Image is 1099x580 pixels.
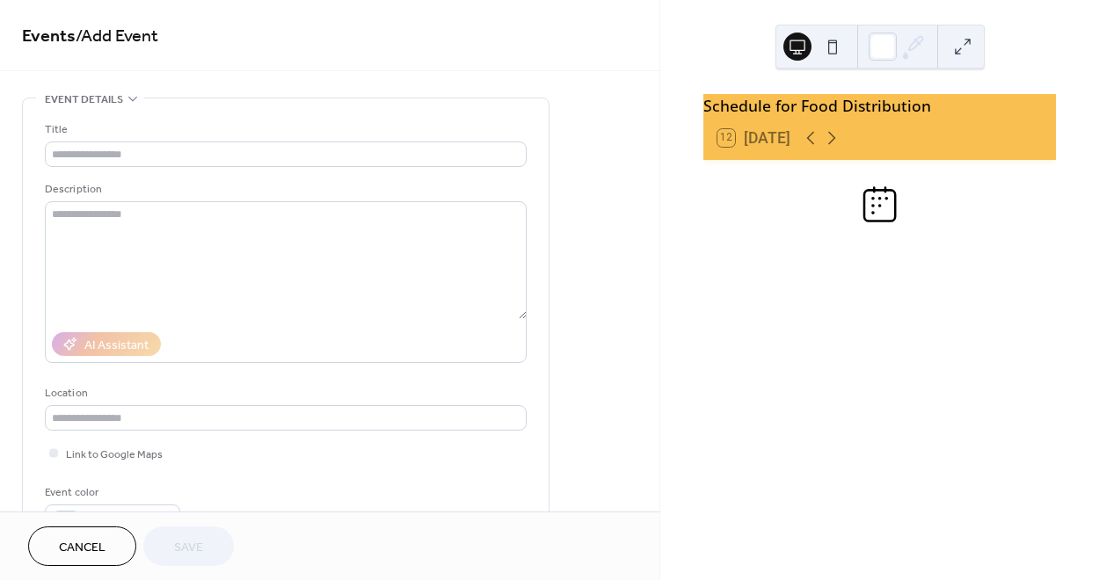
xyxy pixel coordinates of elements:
div: Location [45,384,523,402]
div: Title [45,120,523,139]
div: Event color [45,483,177,502]
button: Cancel [28,526,136,566]
div: Description [45,180,523,199]
span: Cancel [59,539,106,557]
a: Events [22,19,76,54]
span: Event details [45,91,123,109]
div: Schedule for Food Distribution [703,94,1056,117]
span: / Add Event [76,19,158,54]
span: Link to Google Maps [66,446,163,464]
